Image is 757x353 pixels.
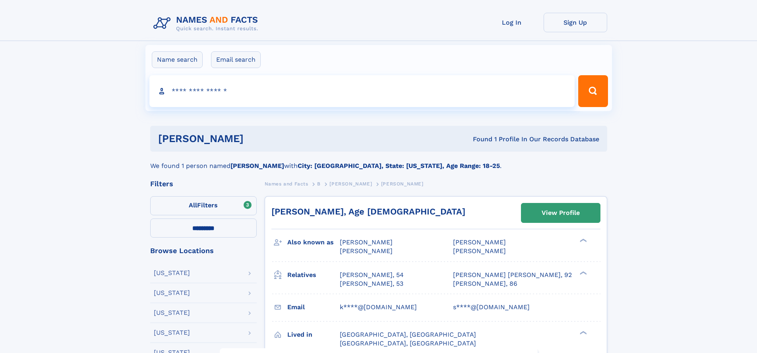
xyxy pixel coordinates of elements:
[340,238,393,246] span: [PERSON_NAME]
[453,271,572,279] a: [PERSON_NAME] [PERSON_NAME], 92
[578,75,608,107] button: Search Button
[453,238,506,246] span: [PERSON_NAME]
[317,181,321,187] span: B
[329,179,372,189] a: [PERSON_NAME]
[150,13,265,34] img: Logo Names and Facts
[154,310,190,316] div: [US_STATE]
[340,247,393,255] span: [PERSON_NAME]
[152,51,203,68] label: Name search
[150,247,257,254] div: Browse Locations
[271,207,465,216] a: [PERSON_NAME], Age [DEMOGRAPHIC_DATA]
[287,328,340,341] h3: Lived in
[317,179,321,189] a: B
[150,152,607,171] div: We found 1 person named with .
[150,180,257,187] div: Filters
[340,279,403,288] a: [PERSON_NAME], 53
[521,203,600,222] a: View Profile
[149,75,575,107] input: search input
[150,196,257,215] label: Filters
[211,51,261,68] label: Email search
[287,300,340,314] h3: Email
[453,279,517,288] a: [PERSON_NAME], 86
[154,330,190,336] div: [US_STATE]
[340,331,476,338] span: [GEOGRAPHIC_DATA], [GEOGRAPHIC_DATA]
[381,181,424,187] span: [PERSON_NAME]
[340,271,404,279] a: [PERSON_NAME], 54
[154,270,190,276] div: [US_STATE]
[358,135,599,144] div: Found 1 Profile In Our Records Database
[578,238,587,243] div: ❯
[298,162,500,170] b: City: [GEOGRAPHIC_DATA], State: [US_STATE], Age Range: 18-25
[287,268,340,282] h3: Relatives
[230,162,284,170] b: [PERSON_NAME]
[287,236,340,249] h3: Also known as
[329,181,372,187] span: [PERSON_NAME]
[265,179,308,189] a: Names and Facts
[340,339,476,347] span: [GEOGRAPHIC_DATA], [GEOGRAPHIC_DATA]
[578,270,587,275] div: ❯
[544,13,607,32] a: Sign Up
[189,201,197,209] span: All
[578,330,587,335] div: ❯
[154,290,190,296] div: [US_STATE]
[542,204,580,222] div: View Profile
[453,247,506,255] span: [PERSON_NAME]
[158,134,358,144] h1: [PERSON_NAME]
[480,13,544,32] a: Log In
